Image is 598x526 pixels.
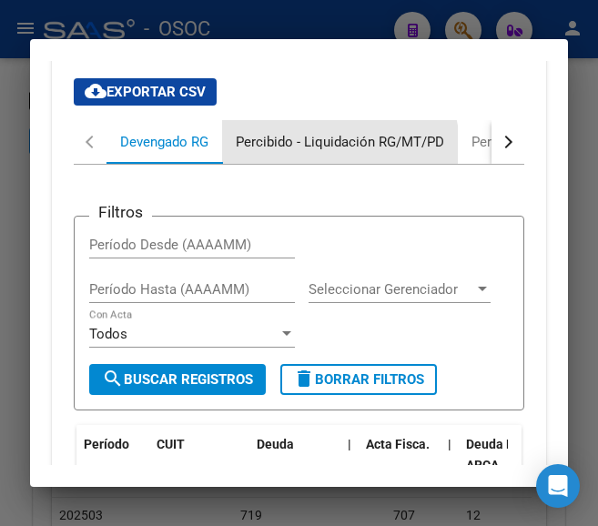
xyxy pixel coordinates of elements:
[74,78,217,106] button: Exportar CSV
[89,364,266,395] button: Buscar Registros
[249,425,340,505] datatable-header-cell: Deuda
[448,437,451,451] span: |
[149,425,249,505] datatable-header-cell: CUIT
[102,371,253,388] span: Buscar Registros
[85,84,206,100] span: Exportar CSV
[340,425,359,505] datatable-header-cell: |
[120,132,208,152] div: Devengado RG
[309,281,474,298] span: Seleccionar Gerenciador
[293,368,315,389] mat-icon: delete
[293,371,424,388] span: Borrar Filtros
[348,437,351,451] span: |
[366,437,430,451] span: Acta Fisca.
[89,326,127,342] span: Todos
[359,425,441,505] datatable-header-cell: Acta Fisca.
[536,464,580,508] div: Open Intercom Messenger
[280,364,437,395] button: Borrar Filtros
[466,437,547,472] span: Deuda Bruta x ARCA
[157,437,185,451] span: CUIT
[459,425,559,505] datatable-header-cell: Deuda Bruta x ARCA
[236,132,444,152] div: Percibido - Liquidación RG/MT/PD
[257,437,294,451] span: Deuda
[441,425,459,505] datatable-header-cell: |
[89,202,152,222] h3: Filtros
[76,425,149,505] datatable-header-cell: Período
[84,437,129,451] span: Período
[85,80,106,102] mat-icon: cloud_download
[102,368,124,389] mat-icon: search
